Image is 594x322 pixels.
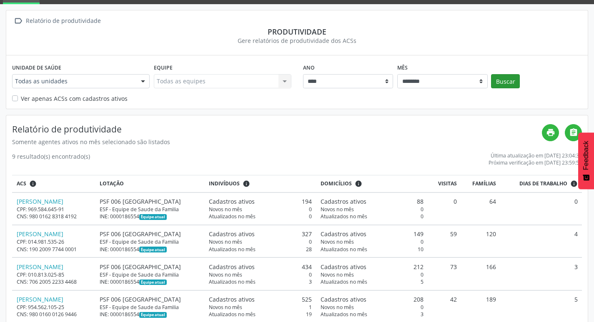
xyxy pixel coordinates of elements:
[209,304,312,311] div: 1
[461,175,501,192] th: Famílias
[428,175,461,192] th: Visitas
[321,304,354,311] span: Novos no mês
[100,213,200,220] div: INE: 0000186554
[209,180,240,187] span: Indivíduos
[321,180,352,187] span: Domicílios
[461,192,501,225] td: 64
[100,295,200,304] div: PSF 006 [GEOGRAPHIC_DATA]
[29,180,37,187] i: ACSs que estiveram vinculados a uma UBS neste período, mesmo sem produtividade.
[321,262,366,271] span: Cadastros ativos
[209,230,312,238] div: 327
[12,27,582,36] div: Produtividade
[17,295,63,303] a: [PERSON_NAME]
[321,197,366,206] span: Cadastros ativos
[321,197,424,206] div: 88
[209,238,312,245] div: 0
[501,257,582,290] td: 3
[546,128,555,137] i: print
[12,137,542,146] div: Somente agentes ativos no mês selecionado são listados
[570,180,578,187] i: Dias em que o(a) ACS fez pelo menos uma visita, ou ficha de cadastro individual ou cadastro domic...
[17,304,91,311] div: CPF: 954.562.105-25
[209,278,256,285] span: Atualizados no mês
[321,246,367,253] span: Atualizados no mês
[321,238,354,245] span: Novos no mês
[21,94,128,103] label: Ver apenas ACSs com cadastros ativos
[501,225,582,257] td: 4
[209,311,256,318] span: Atualizados no mês
[321,311,424,318] div: 3
[209,246,256,253] span: Atualizados no mês
[17,213,91,220] div: CNS: 980 0162 8318 4192
[209,206,312,213] div: 0
[100,278,200,285] div: INE: 0000186554
[321,271,354,278] span: Novos no mês
[461,225,501,257] td: 120
[12,124,542,135] h4: Relatório de produtividade
[321,246,424,253] div: 10
[209,271,312,278] div: 0
[139,214,166,220] span: Esta é a equipe atual deste Agente
[519,180,567,187] span: Dias de trabalho
[95,175,205,192] th: Lotação
[303,61,315,74] label: Ano
[17,311,91,318] div: CNS: 980 0160 0126 9446
[209,278,312,285] div: 3
[209,295,255,304] span: Cadastros ativos
[12,15,102,27] a:  Relatório de produtividade
[100,206,200,213] div: ESF - Equipe de Saude da Familia
[12,61,61,74] label: Unidade de saúde
[209,238,242,245] span: Novos no mês
[321,271,424,278] div: 0
[321,278,367,285] span: Atualizados no mês
[489,159,582,166] div: Próxima verificação em [DATE] 23:59:59
[17,278,91,285] div: CNS: 706 2005 2233 4468
[209,262,255,271] span: Cadastros ativos
[321,238,424,245] div: 0
[209,197,312,206] div: 194
[321,262,424,271] div: 212
[489,152,582,159] div: Última atualização em [DATE] 23:04:35
[17,197,63,205] a: [PERSON_NAME]
[12,36,582,45] div: Gere relatórios de produtividade dos ACSs
[209,213,312,220] div: 0
[100,238,200,245] div: ESF - Equipe de Saude da Familia
[154,61,173,74] label: Equipe
[542,124,559,141] a: print
[321,295,424,304] div: 208
[321,295,366,304] span: Cadastros ativos
[209,230,255,238] span: Cadastros ativos
[100,246,200,253] div: INE: 0000186554
[209,206,242,213] span: Novos no mês
[321,304,424,311] div: 0
[17,238,91,245] div: CPF: 014.981.535-26
[100,197,200,206] div: PSF 006 [GEOGRAPHIC_DATA]
[17,230,63,238] a: [PERSON_NAME]
[15,77,133,85] span: Todas as unidades
[209,304,242,311] span: Novos no mês
[321,311,367,318] span: Atualizados no mês
[491,74,520,88] button: Buscar
[209,262,312,271] div: 434
[17,271,91,278] div: CPF: 010.813.025-85
[100,271,200,278] div: ESF - Equipe de Saude da Familia
[321,213,367,220] span: Atualizados no mês
[209,271,242,278] span: Novos no mês
[321,206,424,213] div: 0
[100,304,200,311] div: ESF - Equipe de Saude da Familia
[24,15,102,27] div: Relatório de produtividade
[501,192,582,225] td: 0
[12,152,90,166] div: 9 resultado(s) encontrado(s)
[100,230,200,238] div: PSF 006 [GEOGRAPHIC_DATA]
[139,280,166,285] span: Esta é a equipe atual deste Agente
[209,246,312,253] div: 28
[17,206,91,213] div: CPF: 969.584.645-91
[321,206,354,213] span: Novos no mês
[321,278,424,285] div: 5
[321,230,424,238] div: 149
[100,262,200,271] div: PSF 006 [GEOGRAPHIC_DATA]
[428,257,461,290] td: 73
[321,213,424,220] div: 0
[139,247,166,252] span: Esta é a equipe atual deste Agente
[17,246,91,253] div: CNS: 190 2009 7744 0001
[582,141,590,170] span: Feedback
